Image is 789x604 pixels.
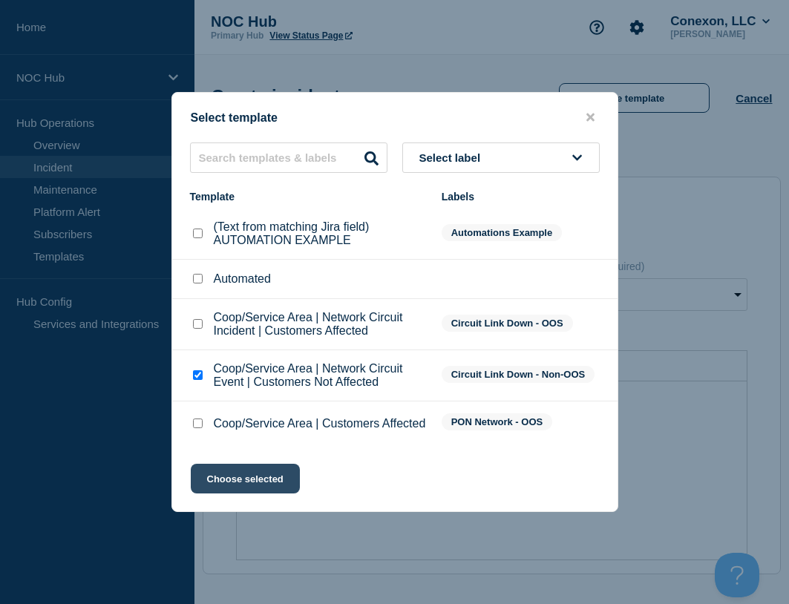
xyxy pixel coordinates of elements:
[193,418,203,428] input: Coop/Service Area | Customers Affected checkbox
[172,111,618,125] div: Select template
[442,413,553,430] span: PON Network - OOS
[190,191,427,203] div: Template
[214,272,271,286] p: Automated
[442,315,573,332] span: Circuit Link Down - OOS
[402,142,600,173] button: Select label
[419,151,487,164] span: Select label
[190,142,387,173] input: Search templates & labels
[442,224,563,241] span: Automations Example
[582,111,599,125] button: close button
[193,274,203,283] input: Automated checkbox
[191,464,300,493] button: Choose selected
[193,319,203,329] input: Coop/Service Area | Network Circuit Incident | Customers Affected checkbox
[214,311,427,338] p: Coop/Service Area | Network Circuit Incident | Customers Affected
[214,362,427,389] p: Coop/Service Area | Network Circuit Event | Customers Not Affected
[193,229,203,238] input: (Text from matching Jira field) AUTOMATION EXAMPLE checkbox
[442,366,595,383] span: Circuit Link Down - Non-OOS
[214,220,427,247] p: (Text from matching Jira field) AUTOMATION EXAMPLE
[193,370,203,380] input: Coop/Service Area | Network Circuit Event | Customers Not Affected checkbox
[214,417,426,430] p: Coop/Service Area | Customers Affected
[442,191,600,203] div: Labels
